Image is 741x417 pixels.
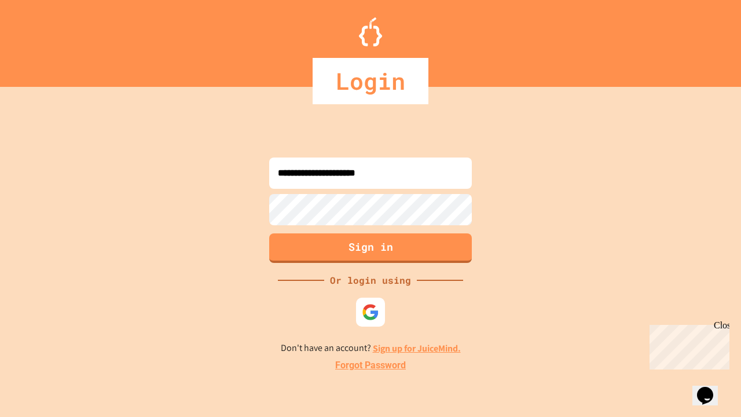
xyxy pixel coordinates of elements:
img: google-icon.svg [362,303,379,321]
div: Chat with us now!Close [5,5,80,74]
a: Sign up for JuiceMind. [373,342,461,354]
p: Don't have an account? [281,341,461,356]
div: Login [313,58,428,104]
iframe: chat widget [692,371,729,405]
button: Sign in [269,233,472,263]
a: Forgot Password [335,359,406,372]
img: Logo.svg [359,17,382,46]
iframe: chat widget [645,320,729,370]
div: Or login using [324,273,417,287]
